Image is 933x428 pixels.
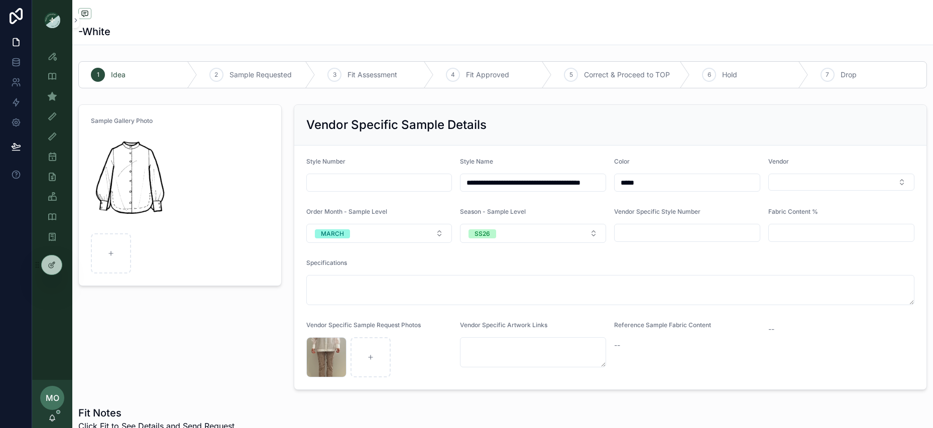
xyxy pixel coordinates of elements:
h1: Fit Notes [78,406,235,420]
button: Select Button [768,174,914,191]
span: Season - Sample Level [460,208,526,215]
span: Style Name [460,158,493,165]
span: Vendor [768,158,789,165]
span: MO [46,392,59,404]
span: 1 [97,71,99,79]
span: Vendor Specific Sample Request Photos [306,321,421,329]
h2: Vendor Specific Sample Details [306,117,487,133]
span: Color [614,158,630,165]
span: Sample Requested [229,70,292,80]
span: Vendor Specific Style Number [614,208,701,215]
span: -- [614,340,620,350]
span: 3 [333,71,336,79]
span: Sample Gallery Photo [91,117,153,124]
div: MARCH [321,229,344,238]
button: Select Button [306,224,452,243]
span: Vendor Specific Artwork Links [460,321,547,329]
span: 4 [451,71,455,79]
img: button-down-blouse-BW.png [91,133,175,229]
img: App logo [44,12,60,28]
span: Fit Approved [466,70,509,80]
div: SS26 [475,229,490,238]
span: 6 [708,71,711,79]
span: Drop [841,70,857,80]
span: Order Month - Sample Level [306,208,387,215]
button: Select Button [460,224,606,243]
span: Correct & Proceed to TOP [584,70,670,80]
span: Fabric Content % [768,208,818,215]
span: Style Number [306,158,345,165]
span: Hold [722,70,737,80]
span: 5 [569,71,573,79]
span: 7 [826,71,829,79]
span: 2 [214,71,218,79]
div: scrollable content [32,40,72,259]
span: Reference Sample Fabric Content [614,321,711,329]
span: Specifications [306,259,347,266]
span: -- [768,324,774,334]
span: Idea [111,70,126,80]
h1: -White [78,25,110,39]
span: Fit Assessment [347,70,397,80]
